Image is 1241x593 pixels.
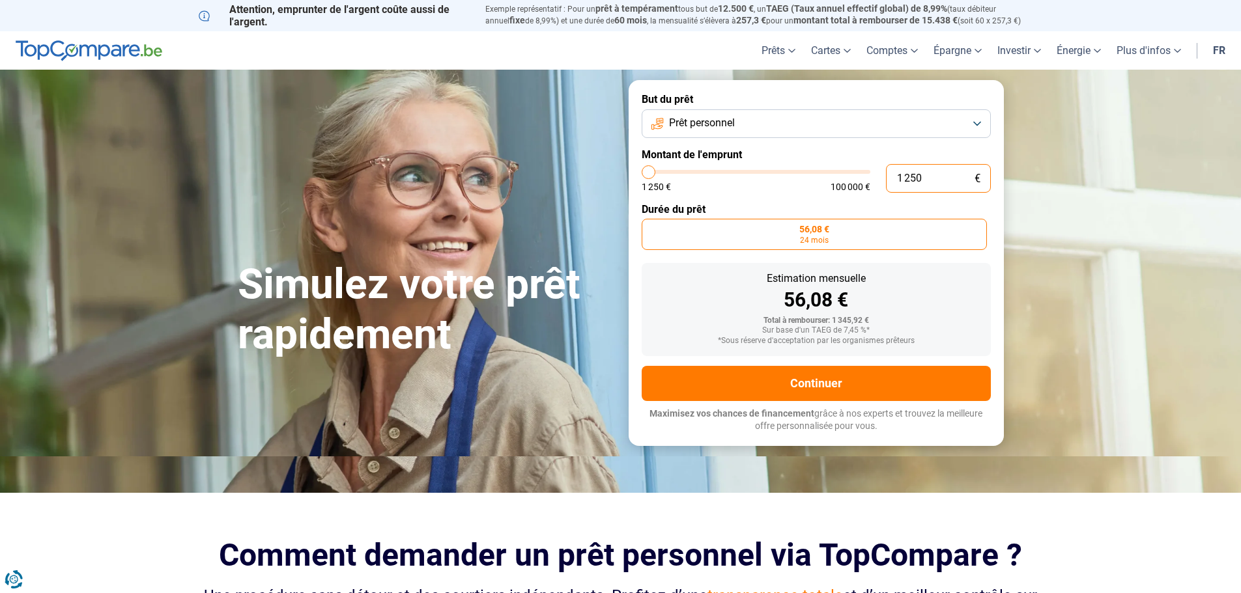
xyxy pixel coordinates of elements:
[831,182,870,191] span: 100 000 €
[652,326,980,335] div: Sur base d'un TAEG de 7,45 %*
[199,537,1043,573] h2: Comment demander un prêt personnel via TopCompare ?
[859,31,926,70] a: Comptes
[652,337,980,346] div: *Sous réserve d'acceptation par les organismes prêteurs
[754,31,803,70] a: Prêts
[238,260,613,360] h1: Simulez votre prêt rapidement
[766,3,947,14] span: TAEG (Taux annuel effectif global) de 8,99%
[652,273,980,284] div: Estimation mensuelle
[793,15,958,25] span: montant total à rembourser de 15.438 €
[800,236,829,244] span: 24 mois
[642,182,671,191] span: 1 250 €
[199,3,470,28] p: Attention, emprunter de l'argent coûte aussi de l'argent.
[1205,31,1233,70] a: fr
[642,203,991,215] label: Durée du prêt
[642,93,991,105] label: But du prêt
[975,173,980,184] span: €
[669,116,735,130] span: Prêt personnel
[485,3,1043,27] p: Exemple représentatif : Pour un tous but de , un (taux débiteur annuel de 8,99%) et une durée de ...
[16,40,162,61] img: TopCompare
[642,366,991,401] button: Continuer
[799,225,829,234] span: 56,08 €
[718,3,754,14] span: 12.500 €
[614,15,647,25] span: 60 mois
[642,148,991,161] label: Montant de l'emprunt
[1109,31,1189,70] a: Plus d'infos
[649,408,814,419] span: Maximisez vos chances de financement
[595,3,678,14] span: prêt à tempérament
[803,31,859,70] a: Cartes
[736,15,766,25] span: 257,3 €
[642,109,991,138] button: Prêt personnel
[509,15,525,25] span: fixe
[652,316,980,325] div: Total à rembourser: 1 345,92 €
[642,407,991,433] p: grâce à nos experts et trouvez la meilleure offre personnalisée pour vous.
[652,290,980,310] div: 56,08 €
[926,31,990,70] a: Épargne
[1049,31,1109,70] a: Énergie
[990,31,1049,70] a: Investir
